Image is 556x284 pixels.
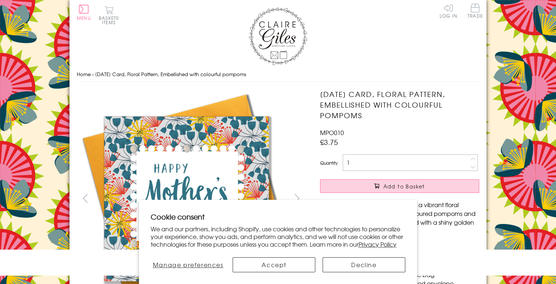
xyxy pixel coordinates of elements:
button: prev [77,190,93,206]
button: Basket0 items [99,6,119,25]
button: Decline [323,257,405,272]
span: Trade [467,4,483,18]
a: Trade [467,4,483,19]
span: £3.75 [320,137,338,147]
span: MPO010 [320,128,344,137]
h2: Cookie consent [151,212,405,222]
label: Quantity [320,160,338,166]
a: Privacy Policy [358,240,397,248]
button: Add to Basket [320,179,479,193]
a: Home [77,71,91,78]
span: Add to Basket [383,183,425,190]
a: Log In [440,4,457,18]
span: [DATE] Card, Floral Pattern, Embellished with colourful pompoms [95,71,246,78]
button: Manage preferences [151,257,225,272]
p: We and our partners, including Shopify, use cookies and other technologies to personalize your ex... [151,225,405,248]
button: next [289,190,305,206]
nav: breadcrumbs [77,67,479,82]
span: Menu [77,15,91,21]
span: › [92,71,94,78]
img: Claire Giles Greetings Cards [249,7,307,65]
button: Accept [233,257,315,272]
button: Menu [77,5,91,20]
span: 0 items [102,15,119,26]
span: Manage preferences [153,260,223,269]
h1: [DATE] Card, Floral Pattern, Embellished with colourful pompoms [320,89,479,120]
